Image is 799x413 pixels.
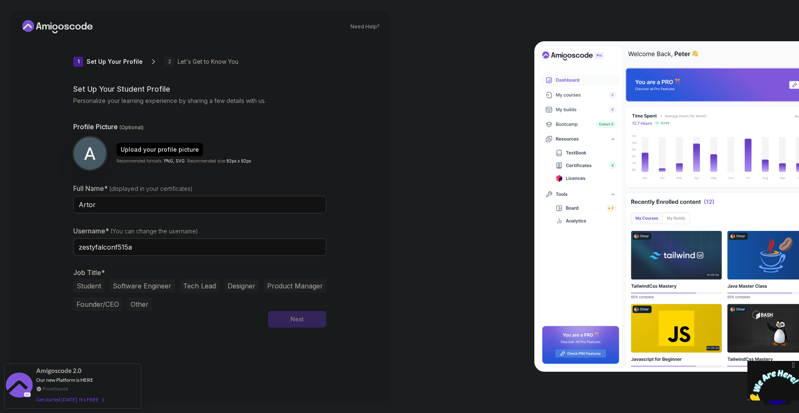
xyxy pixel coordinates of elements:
button: Software Engineer [109,279,175,293]
button: Designer [224,279,259,293]
span: Amigoscode 2.0 [36,366,82,375]
a: Need Help? [350,23,380,30]
label: Full Name* [73,184,193,193]
img: user profile image [74,137,106,170]
p: 1 [77,59,79,64]
button: Product Manager [264,279,326,293]
span: PNG, SVG [164,158,185,163]
input: Enter your Username [73,238,326,256]
p: Personalize your learning experience by sharing a few details with us. [73,97,326,105]
p: Profile Picture [73,122,326,132]
p: 2 [168,59,171,64]
input: Enter your Full Name [73,196,326,213]
span: (You can change the username) [111,228,198,235]
iframe: chat widget [747,361,799,400]
button: Founder/CEO [73,298,122,311]
button: Tech Lead [180,279,219,293]
span: (displayed in your certificates) [109,185,193,192]
span: (Optional) [119,124,144,130]
p: Job Title* [73,268,326,277]
button: Other [127,298,152,311]
button: Student [73,279,104,293]
p: Let's Get to Know You [178,58,238,66]
p: Set Up Your Profile [87,58,143,66]
img: Amigoscode Dashboard [534,41,799,372]
button: Next [268,311,326,328]
button: Upload your profile picture [117,143,203,156]
div: Next [290,315,304,323]
div: Upload your profile picture [121,145,199,154]
a: Home link [20,20,95,33]
div: Get started [DATE]. It's FREE [36,395,104,404]
span: 82px x 82px [226,158,251,163]
p: Recommended formats: . Recommended size: . [117,158,252,164]
a: ProveSource [42,385,68,392]
h2: Set Up Your Student Profile [73,83,326,95]
img: provesource social proof notification image [6,373,33,400]
label: Username* [73,227,198,235]
span: Our new Platform is HERE [36,377,93,383]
